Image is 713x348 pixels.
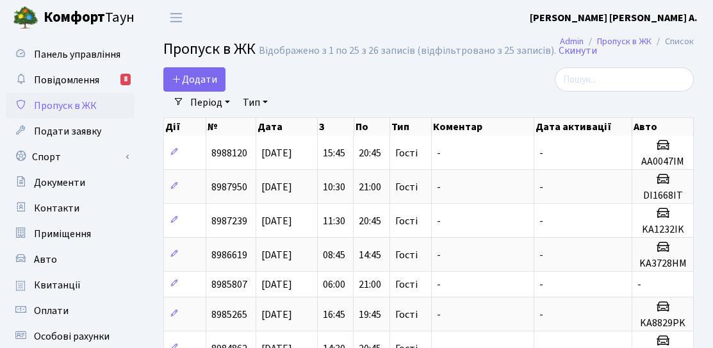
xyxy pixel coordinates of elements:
[437,180,441,194] span: -
[323,146,345,160] span: 15:45
[6,272,135,298] a: Квитанції
[323,248,345,262] span: 08:45
[163,38,256,60] span: Пропуск в ЖК
[559,45,597,57] a: Скинути
[44,7,105,28] b: Комфорт
[211,308,247,322] span: 8985265
[261,308,292,322] span: [DATE]
[632,118,694,136] th: Авто
[34,201,79,215] span: Контакти
[539,180,543,194] span: -
[6,195,135,221] a: Контакти
[34,99,97,113] span: Пропуск в ЖК
[261,214,292,228] span: [DATE]
[539,308,543,322] span: -
[44,7,135,29] span: Таун
[34,124,101,138] span: Подати заявку
[261,248,292,262] span: [DATE]
[437,278,441,292] span: -
[211,146,247,160] span: 8988120
[539,248,543,262] span: -
[6,93,135,119] a: Пропуск в ЖК
[359,248,381,262] span: 14:45
[238,92,273,113] a: Тип
[637,317,688,329] h5: KA8829PK
[437,214,441,228] span: -
[34,47,120,62] span: Панель управління
[6,170,135,195] a: Документи
[432,118,534,136] th: Коментар
[539,146,543,160] span: -
[437,248,441,262] span: -
[541,28,713,55] nav: breadcrumb
[323,214,345,228] span: 11:30
[120,74,131,85] div: 8
[395,182,418,192] span: Гості
[34,278,81,292] span: Квитанції
[359,214,381,228] span: 20:45
[395,250,418,260] span: Гості
[6,119,135,144] a: Подати заявку
[323,308,345,322] span: 16:45
[6,298,135,324] a: Оплати
[539,214,543,228] span: -
[256,118,318,136] th: Дата
[395,310,418,320] span: Гості
[555,67,694,92] input: Пошук...
[359,180,381,194] span: 21:00
[13,5,38,31] img: logo.png
[211,180,247,194] span: 8987950
[172,72,217,87] span: Додати
[395,148,418,158] span: Гості
[261,180,292,194] span: [DATE]
[261,146,292,160] span: [DATE]
[163,67,225,92] a: Додати
[359,308,381,322] span: 19:45
[6,221,135,247] a: Приміщення
[359,146,381,160] span: 20:45
[323,278,345,292] span: 06:00
[6,144,135,170] a: Спорт
[160,7,192,28] button: Переключити навігацію
[34,73,99,87] span: Повідомлення
[637,190,688,202] h5: DI1668IT
[637,258,688,270] h5: KA3728HM
[211,214,247,228] span: 8987239
[164,118,206,136] th: Дії
[637,156,688,168] h5: AA0047IM
[34,304,69,318] span: Оплати
[534,118,632,136] th: Дата активації
[437,146,441,160] span: -
[318,118,354,136] th: З
[6,42,135,67] a: Панель управління
[211,278,247,292] span: 8985807
[652,35,694,49] li: Список
[637,278,641,292] span: -
[395,279,418,290] span: Гості
[34,329,110,344] span: Особові рахунки
[530,10,698,26] a: [PERSON_NAME] [PERSON_NAME] А.
[34,176,85,190] span: Документи
[597,35,652,48] a: Пропуск в ЖК
[560,35,584,48] a: Admin
[323,180,345,194] span: 10:30
[637,224,688,236] h5: KA1232IK
[530,11,698,25] b: [PERSON_NAME] [PERSON_NAME] А.
[539,278,543,292] span: -
[261,278,292,292] span: [DATE]
[437,308,441,322] span: -
[185,92,235,113] a: Період
[259,45,556,57] div: Відображено з 1 по 25 з 26 записів (відфільтровано з 25 записів).
[6,67,135,93] a: Повідомлення8
[354,118,391,136] th: По
[6,247,135,272] a: Авто
[395,216,418,226] span: Гості
[34,253,57,267] span: Авто
[390,118,431,136] th: Тип
[211,248,247,262] span: 8986619
[34,227,91,241] span: Приміщення
[206,118,256,136] th: №
[359,278,381,292] span: 21:00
